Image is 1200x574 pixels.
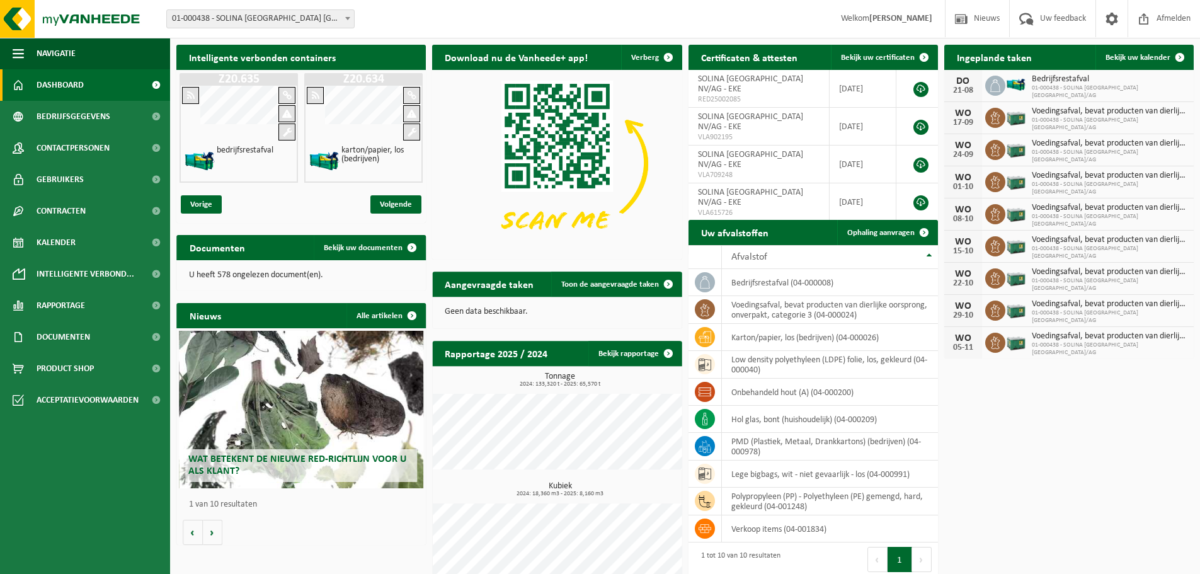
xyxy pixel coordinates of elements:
[695,546,780,573] div: 1 tot 10 van 10 resultaten
[438,482,682,497] h3: Kubiek
[830,183,897,221] td: [DATE]
[309,145,340,176] img: HK-XZ-20-GN-12
[951,237,976,247] div: WO
[722,269,938,296] td: bedrijfsrestafval (04-000008)
[189,500,420,509] p: 1 van 10 resultaten
[830,108,897,146] td: [DATE]
[176,45,426,69] h2: Intelligente verbonden containers
[1032,74,1187,84] span: Bedrijfsrestafval
[432,70,682,257] img: Download de VHEPlus App
[37,132,110,164] span: Contactpersonen
[841,54,915,62] span: Bekijk uw certificaten
[1032,245,1187,260] span: 01-000438 - SOLINA [GEOGRAPHIC_DATA] [GEOGRAPHIC_DATA]/AG
[1005,267,1027,288] img: PB-LB-0680-HPE-GN-01
[183,520,203,545] button: Vorige
[698,208,820,218] span: VLA615726
[1032,203,1187,213] span: Voedingsafval, bevat producten van dierlijke oorsprong, onverpakt, categorie 3
[951,269,976,279] div: WO
[1005,106,1027,127] img: PB-LB-0680-HPE-GN-01
[698,170,820,180] span: VLA709248
[188,454,406,476] span: Wat betekent de nieuwe RED-richtlijn voor u als klant?
[831,45,937,70] a: Bekijk uw certificaten
[1032,106,1187,117] span: Voedingsafval, bevat producten van dierlijke oorsprong, onverpakt, categorie 3
[722,324,938,351] td: karton/papier, los (bedrijven) (04-000026)
[689,45,810,69] h2: Certificaten & attesten
[176,303,233,328] h2: Nieuws
[370,195,421,214] span: Volgende
[951,301,976,311] div: WO
[1032,331,1187,342] span: Voedingsafval, bevat producten van dierlijke oorsprong, onverpakt, categorie 3
[1005,299,1027,320] img: PB-LB-0680-HPE-GN-01
[951,108,976,118] div: WO
[1032,181,1187,196] span: 01-000438 - SOLINA [GEOGRAPHIC_DATA] [GEOGRAPHIC_DATA]/AG
[37,290,85,321] span: Rapportage
[951,279,976,288] div: 22-10
[203,520,222,545] button: Volgende
[689,220,781,244] h2: Uw afvalstoffen
[167,10,354,28] span: 01-000438 - SOLINA BELGIUM NV/AG - EKE
[944,45,1044,69] h2: Ingeplande taken
[217,146,273,155] h4: bedrijfsrestafval
[1005,74,1027,95] img: HK-XZ-20-GN-12
[951,343,976,352] div: 05-11
[1032,139,1187,149] span: Voedingsafval, bevat producten van dierlijke oorsprong, onverpakt, categorie 3
[184,145,215,176] img: HK-XZ-20-GN-12
[37,164,84,195] span: Gebruikers
[189,271,413,280] p: U heeft 578 ongelezen document(en).
[722,351,938,379] td: low density polyethyleen (LDPE) folie, los, gekleurd (04-000040)
[37,38,76,69] span: Navigatie
[698,95,820,105] span: RED25002085
[888,547,912,572] button: 1
[1032,149,1187,164] span: 01-000438 - SOLINA [GEOGRAPHIC_DATA] [GEOGRAPHIC_DATA]/AG
[722,406,938,433] td: hol glas, bont (huishoudelijk) (04-000209)
[588,341,681,366] a: Bekijk rapportage
[867,547,888,572] button: Previous
[951,151,976,159] div: 24-09
[166,9,355,28] span: 01-000438 - SOLINA BELGIUM NV/AG - EKE
[438,491,682,497] span: 2024: 18,360 m3 - 2025: 8,160 m3
[698,132,820,142] span: VLA902195
[951,141,976,151] div: WO
[314,235,425,260] a: Bekijk uw documenten
[1032,342,1187,357] span: 01-000438 - SOLINA [GEOGRAPHIC_DATA] [GEOGRAPHIC_DATA]/AG
[1032,84,1187,100] span: 01-000438 - SOLINA [GEOGRAPHIC_DATA] [GEOGRAPHIC_DATA]/AG
[1005,234,1027,256] img: PB-LB-0680-HPE-GN-01
[37,353,94,384] span: Product Shop
[183,73,295,86] h1: Z20.635
[1005,138,1027,159] img: PB-LB-0680-HPE-GN-01
[698,150,803,169] span: SOLINA [GEOGRAPHIC_DATA] NV/AG - EKE
[698,74,803,94] span: SOLINA [GEOGRAPHIC_DATA] NV/AG - EKE
[432,272,546,296] h2: Aangevraagde taken
[951,333,976,343] div: WO
[722,461,938,488] td: lege bigbags, wit - niet gevaarlijk - los (04-000991)
[1032,267,1187,277] span: Voedingsafval, bevat producten van dierlijke oorsprong, onverpakt, categorie 3
[731,252,767,262] span: Afvalstof
[1005,170,1027,192] img: PB-LB-0680-HPE-GN-01
[698,112,803,132] span: SOLINA [GEOGRAPHIC_DATA] NV/AG - EKE
[1095,45,1192,70] a: Bekijk uw kalender
[722,488,938,515] td: polypropyleen (PP) - Polyethyleen (PE) gemengd, hard, gekleurd (04-001248)
[722,296,938,324] td: voedingsafval, bevat producten van dierlijke oorsprong, onverpakt, categorie 3 (04-000024)
[698,188,803,207] span: SOLINA [GEOGRAPHIC_DATA] NV/AG - EKE
[1005,202,1027,224] img: PB-LB-0680-HPE-GN-01
[37,258,134,290] span: Intelligente verbond...
[445,307,669,316] p: Geen data beschikbaar.
[951,183,976,192] div: 01-10
[37,101,110,132] span: Bedrijfsgegevens
[324,244,403,252] span: Bekijk uw documenten
[912,547,932,572] button: Next
[1032,117,1187,132] span: 01-000438 - SOLINA [GEOGRAPHIC_DATA] [GEOGRAPHIC_DATA]/AG
[1032,309,1187,324] span: 01-000438 - SOLINA [GEOGRAPHIC_DATA] [GEOGRAPHIC_DATA]/AG
[722,433,938,461] td: PMD (Plastiek, Metaal, Drankkartons) (bedrijven) (04-000978)
[951,118,976,127] div: 17-09
[432,341,560,365] h2: Rapportage 2025 / 2024
[438,381,682,387] span: 2024: 133,320 t - 2025: 65,570 t
[37,227,76,258] span: Kalender
[307,73,420,86] h1: Z20.634
[631,54,659,62] span: Verberg
[830,70,897,108] td: [DATE]
[438,372,682,387] h3: Tonnage
[37,321,90,353] span: Documenten
[1032,213,1187,228] span: 01-000438 - SOLINA [GEOGRAPHIC_DATA] [GEOGRAPHIC_DATA]/AG
[951,215,976,224] div: 08-10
